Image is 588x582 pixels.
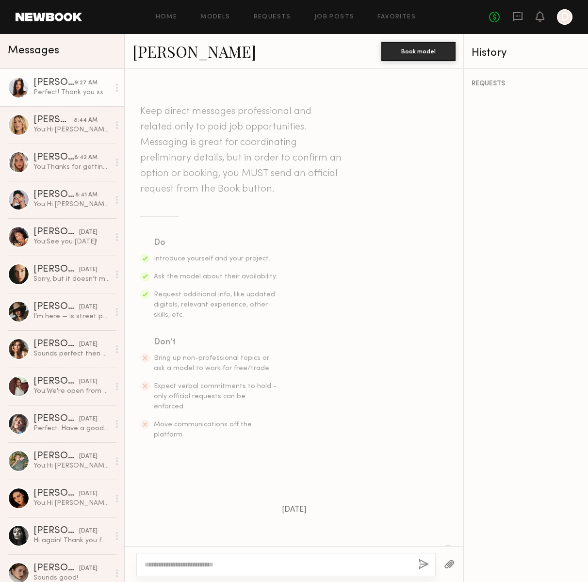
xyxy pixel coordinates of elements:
div: REQUESTS [472,81,580,87]
div: Sounds perfect then 💘 [33,349,110,358]
div: [DATE] [79,228,98,237]
div: [DATE] [79,527,98,536]
span: Introduce yourself and your project. [154,256,270,262]
span: [DATE] [282,506,307,514]
div: [PERSON_NAME] [33,414,79,424]
div: Do [154,236,278,250]
div: [PERSON_NAME] [33,526,79,536]
div: [PERSON_NAME] [33,227,79,237]
div: [DATE] [79,340,98,349]
div: [DATE] [79,303,98,312]
div: [PERSON_NAME] [33,265,79,275]
div: 8:44 AM [74,116,98,125]
span: Request additional info, like updated digitals, relevant experience, other skills, etc. [154,291,275,318]
div: Perfect! Thank you xx [33,88,110,97]
div: [PERSON_NAME] [33,564,79,573]
a: Book model [381,47,456,55]
div: You: Hi [PERSON_NAME]! We're currently casting models for a Spring shoot on either [DATE] or 24th... [33,461,110,470]
div: 8:42 AM [74,153,98,162]
div: Perfect. Have a good weekend! [33,424,110,433]
a: Favorites [377,14,416,20]
span: Messages [8,45,59,56]
a: Job Posts [314,14,355,20]
div: [PERSON_NAME] [33,452,79,461]
div: I’m here — is street parking okay? [33,312,110,321]
a: [PERSON_NAME] [132,41,256,62]
div: [PERSON_NAME] [33,153,74,162]
span: Move communications off the platform. [154,421,252,438]
span: Bring up non-professional topics or ask a model to work for free/trade. [154,355,271,372]
div: You: Hi [PERSON_NAME]! It would be about a 2-hour shoot [DATE]. You’re welcome to stop by for a c... [33,125,110,134]
span: Expect verbal commitments to hold - only official requests can be enforced. [154,383,277,410]
button: Book model [381,42,456,61]
div: [PERSON_NAME] [33,489,79,499]
div: Sorry, but it doesn’t make a difference to me whether it’s for a catalog or social media. my mini... [33,275,110,284]
a: Home [156,14,178,20]
header: Keep direct messages professional and related only to paid job opportunities. Messaging is great ... [140,104,344,197]
div: [PERSON_NAME] [33,339,79,349]
div: You: Hi [PERSON_NAME], Oh, I see! In that case, would you be able to come in for a casting [DATE]... [33,200,110,209]
div: 9:27 AM [75,79,98,88]
a: Models [200,14,230,20]
div: Hi again! Thank you for the details. My hourly rate is $150 for minimum of 4 hours per day. Pleas... [33,536,110,545]
div: [DATE] [79,265,98,275]
div: 8:41 AM [75,191,98,200]
div: [PERSON_NAME] [33,302,79,312]
div: [PERSON_NAME] [33,78,75,88]
a: D [557,9,572,25]
div: [PERSON_NAME] [33,190,75,200]
div: [PERSON_NAME] [33,377,79,387]
div: [DATE] [79,377,98,387]
div: You: We're open from 8AM-4PM! [33,387,110,396]
div: You: Hi [PERSON_NAME]! Sorry we never had the chance to reach back to you. We're currently castin... [33,499,110,508]
div: [DATE] [79,452,98,461]
div: [PERSON_NAME] [33,115,74,125]
div: [DATE] [79,564,98,573]
span: Ask the model about their availability. [154,274,277,280]
div: [DATE] [79,415,98,424]
div: You: See you [DATE]! [33,237,110,246]
div: You: Thanks for getting back to me! Totally understand — but if you happen to be back in town by ... [33,162,110,172]
div: [DATE] [79,489,98,499]
div: Don’t [154,336,278,349]
a: Requests [254,14,291,20]
div: History [472,48,580,59]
